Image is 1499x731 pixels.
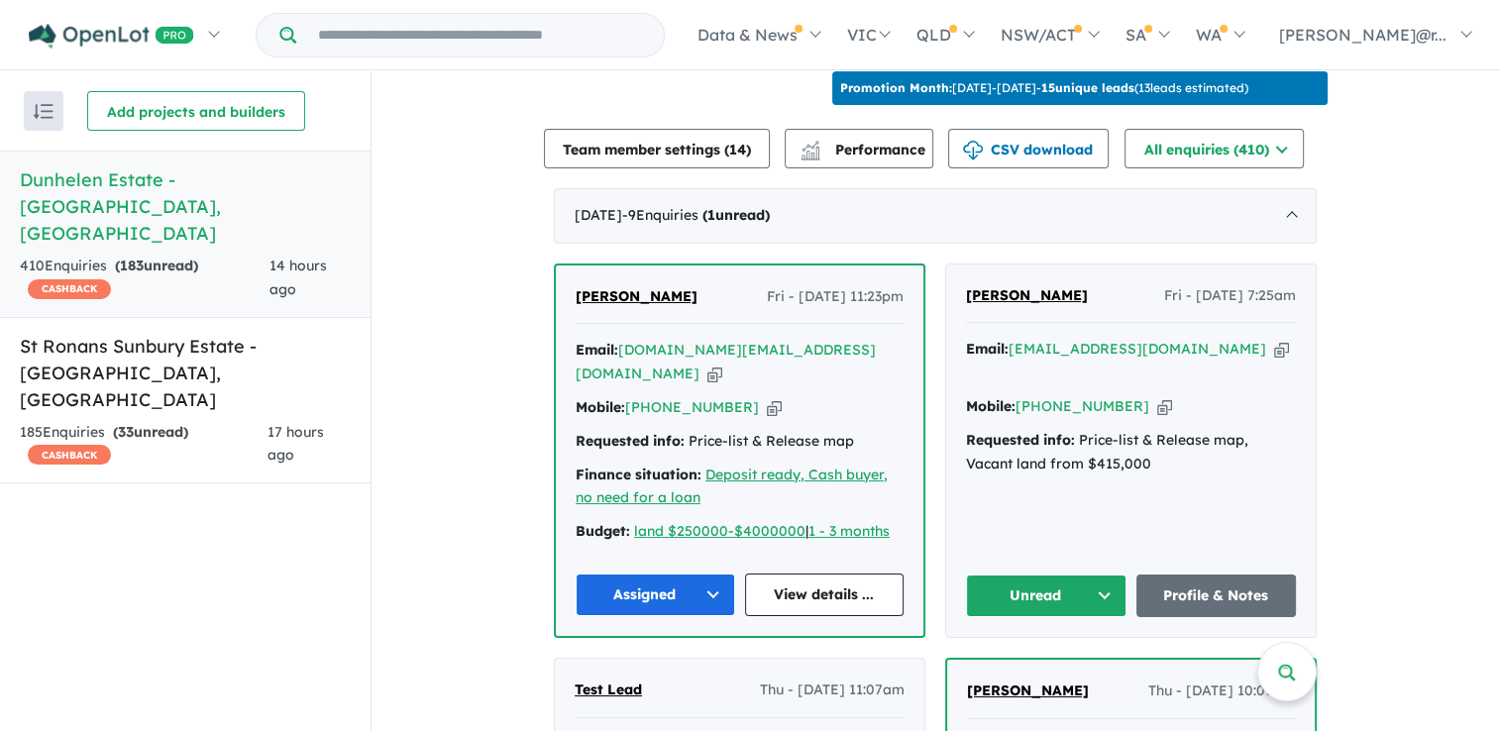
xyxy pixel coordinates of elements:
[707,364,722,384] button: Copy
[966,284,1088,308] a: [PERSON_NAME]
[29,24,194,49] img: Openlot PRO Logo White
[702,206,770,224] strong: ( unread)
[966,286,1088,304] span: [PERSON_NAME]
[801,147,820,159] img: bar-chart.svg
[269,257,327,298] span: 14 hours ago
[118,423,134,441] span: 33
[554,188,1317,244] div: [DATE]
[576,287,697,305] span: [PERSON_NAME]
[707,206,715,224] span: 1
[967,681,1089,699] span: [PERSON_NAME]
[767,397,782,418] button: Copy
[840,80,952,95] b: Promotion Month:
[28,279,111,299] span: CASHBACK
[576,430,904,454] div: Price-list & Release map
[625,398,759,416] a: [PHONE_NUMBER]
[808,522,890,540] a: 1 - 3 months
[1136,574,1297,617] a: Profile & Notes
[966,397,1016,415] strong: Mobile:
[1016,397,1149,415] a: [PHONE_NUMBER]
[20,421,268,469] div: 185 Enquir ies
[1157,396,1172,417] button: Copy
[966,574,1126,617] button: Unread
[1124,129,1304,168] button: All enquiries (410)
[576,520,904,544] div: |
[300,14,660,56] input: Try estate name, suburb, builder or developer
[576,574,735,616] button: Assigned
[576,432,685,450] strong: Requested info:
[20,166,351,247] h5: Dunhelen Estate - [GEOGRAPHIC_DATA] , [GEOGRAPHIC_DATA]
[1274,339,1289,360] button: Copy
[948,129,1109,168] button: CSV download
[802,141,819,152] img: line-chart.svg
[966,340,1009,358] strong: Email:
[745,574,905,616] a: View details ...
[634,522,805,540] a: land $250000-$4000000
[34,104,54,119] img: sort.svg
[575,679,642,702] a: Test Lead
[966,429,1296,476] div: Price-list & Release map, Vacant land from $415,000
[622,206,770,224] span: - 9 Enquir ies
[576,398,625,416] strong: Mobile:
[120,257,144,274] span: 183
[760,679,905,702] span: Thu - [DATE] 11:07am
[576,522,630,540] strong: Budget:
[803,141,925,158] span: Performance
[767,285,904,309] span: Fri - [DATE] 11:23pm
[1041,80,1134,95] b: 15 unique leads
[28,445,111,465] span: CASHBACK
[840,79,1248,97] p: [DATE] - [DATE] - ( 13 leads estimated)
[1009,340,1266,358] a: [EMAIL_ADDRESS][DOMAIN_NAME]
[576,341,876,382] a: [DOMAIN_NAME][EMAIL_ADDRESS][DOMAIN_NAME]
[576,466,701,483] strong: Finance situation:
[576,466,888,507] a: Deposit ready, Cash buyer, no need for a loan
[967,679,1089,703] a: [PERSON_NAME]
[785,129,933,168] button: Performance
[729,141,746,158] span: 14
[115,257,198,274] strong: ( unread)
[20,255,269,302] div: 410 Enquir ies
[966,431,1075,449] strong: Requested info:
[544,129,770,168] button: Team member settings (14)
[20,333,351,413] h5: St Ronans Sunbury Estate - [GEOGRAPHIC_DATA] , [GEOGRAPHIC_DATA]
[963,141,983,160] img: download icon
[113,423,188,441] strong: ( unread)
[87,91,305,131] button: Add projects and builders
[1164,284,1296,308] span: Fri - [DATE] 7:25am
[575,680,642,698] span: Test Lead
[268,423,324,465] span: 17 hours ago
[576,341,618,359] strong: Email:
[1148,679,1295,703] span: Thu - [DATE] 10:07am
[576,285,697,309] a: [PERSON_NAME]
[1279,25,1446,45] span: [PERSON_NAME]@r...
